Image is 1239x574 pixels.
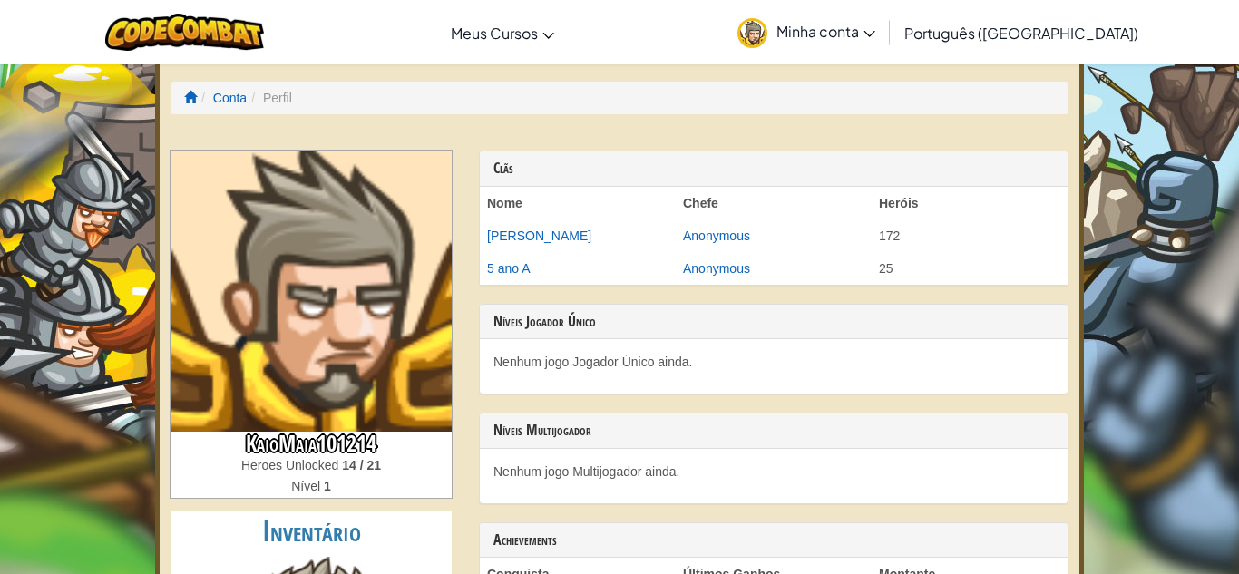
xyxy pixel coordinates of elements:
[171,432,452,456] h3: KaioMaia101214
[676,187,872,219] th: Chefe
[493,462,1054,481] p: Nenhum jogo Multijogador ainda.
[213,91,247,105] a: Conta
[291,479,324,493] span: Nível
[105,14,264,51] img: CodeCombat logo
[342,458,381,472] strong: 14 / 21
[493,423,1054,439] h3: Níveis Multijogador
[493,161,1054,177] h3: Clãs
[683,229,750,243] a: Anonymous
[872,252,1068,285] td: 25
[451,24,538,43] span: Meus Cursos
[442,8,563,57] a: Meus Cursos
[247,89,292,107] li: Perfil
[480,187,676,219] th: Nome
[493,353,1054,371] p: Nenhum jogo Jogador Único ainda.
[241,458,342,472] span: Heroes Unlocked
[487,229,591,243] a: [PERSON_NAME]
[493,314,1054,330] h3: Níveis Jogador Único
[324,479,331,493] strong: 1
[683,261,750,276] a: Anonymous
[776,22,875,41] span: Minha conta
[493,532,1054,549] h3: Achievements
[895,8,1147,57] a: Português ([GEOGRAPHIC_DATA])
[487,261,531,276] a: 5 ano A
[171,511,452,552] h2: Inventário
[872,219,1068,252] td: 172
[872,187,1068,219] th: Heróis
[728,4,884,61] a: Minha conta
[737,18,767,48] img: avatar
[904,24,1138,43] span: Português ([GEOGRAPHIC_DATA])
